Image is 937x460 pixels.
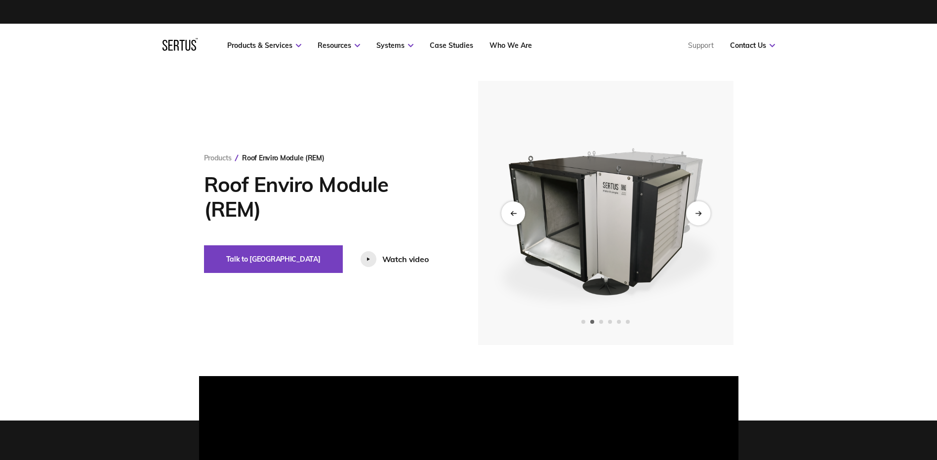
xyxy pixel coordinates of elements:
[227,41,301,50] a: Products & Services
[204,153,232,162] a: Products
[686,201,710,225] div: Next slide
[759,345,937,460] iframe: Chat Widget
[318,41,360,50] a: Resources
[204,172,448,222] h1: Roof Enviro Module (REM)
[730,41,775,50] a: Contact Us
[382,254,429,264] div: Watch video
[430,41,473,50] a: Case Studies
[599,320,603,324] span: Go to slide 3
[626,320,630,324] span: Go to slide 6
[617,320,621,324] span: Go to slide 5
[581,320,585,324] span: Go to slide 1
[204,245,343,273] button: Talk to [GEOGRAPHIC_DATA]
[489,41,532,50] a: Who We Are
[501,201,525,225] div: Previous slide
[608,320,612,324] span: Go to slide 4
[376,41,413,50] a: Systems
[688,41,714,50] a: Support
